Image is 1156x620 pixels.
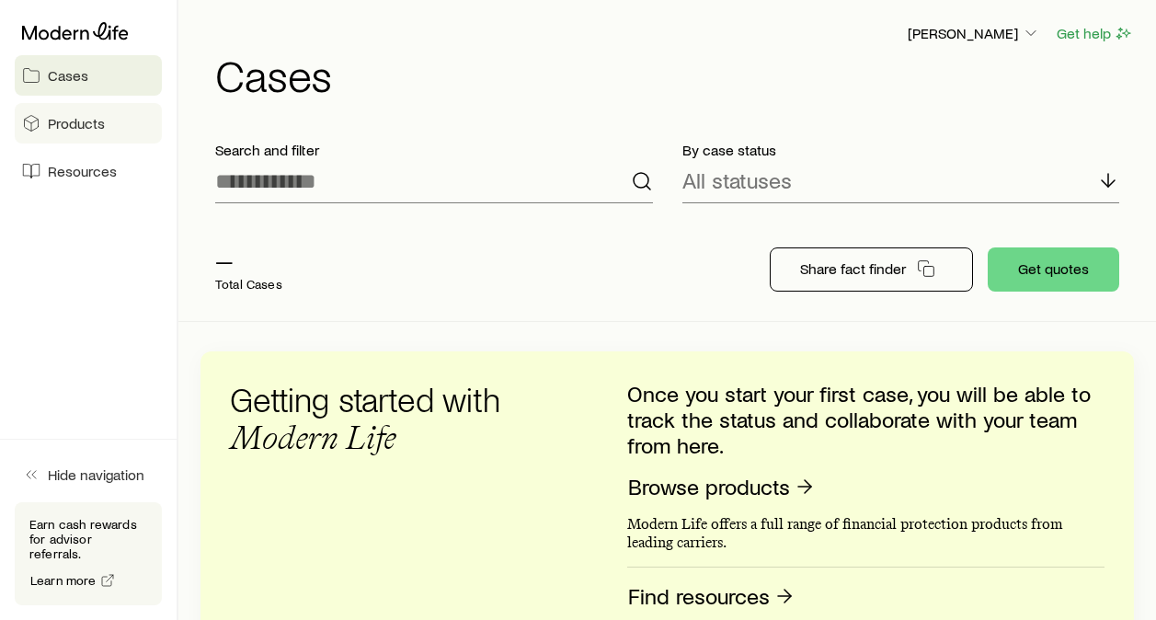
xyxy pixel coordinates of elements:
[215,52,1134,97] h1: Cases
[48,66,88,85] span: Cases
[627,381,1104,458] p: Once you start your first case, you will be able to track the status and collaborate with your te...
[48,114,105,132] span: Products
[682,167,792,193] p: All statuses
[215,247,282,273] p: —
[30,574,97,587] span: Learn more
[15,55,162,96] a: Cases
[48,162,117,180] span: Resources
[15,502,162,605] div: Earn cash rewards for advisor referrals.Learn more
[48,465,144,484] span: Hide navigation
[627,473,817,501] a: Browse products
[907,23,1041,45] button: [PERSON_NAME]
[770,247,973,292] button: Share fact finder
[15,103,162,144] a: Products
[627,582,796,611] a: Find resources
[15,454,162,495] button: Hide navigation
[215,141,653,159] p: Search and filter
[627,515,1104,552] p: Modern Life offers a full range of financial protection products from leading carriers.
[1056,23,1134,44] button: Get help
[988,247,1119,292] button: Get quotes
[230,418,396,457] span: Modern Life
[15,151,162,191] a: Resources
[682,141,1120,159] p: By case status
[800,259,906,278] p: Share fact finder
[29,517,147,561] p: Earn cash rewards for advisor referrals.
[215,277,282,292] p: Total Cases
[908,24,1040,42] p: [PERSON_NAME]
[230,381,524,456] h3: Getting started with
